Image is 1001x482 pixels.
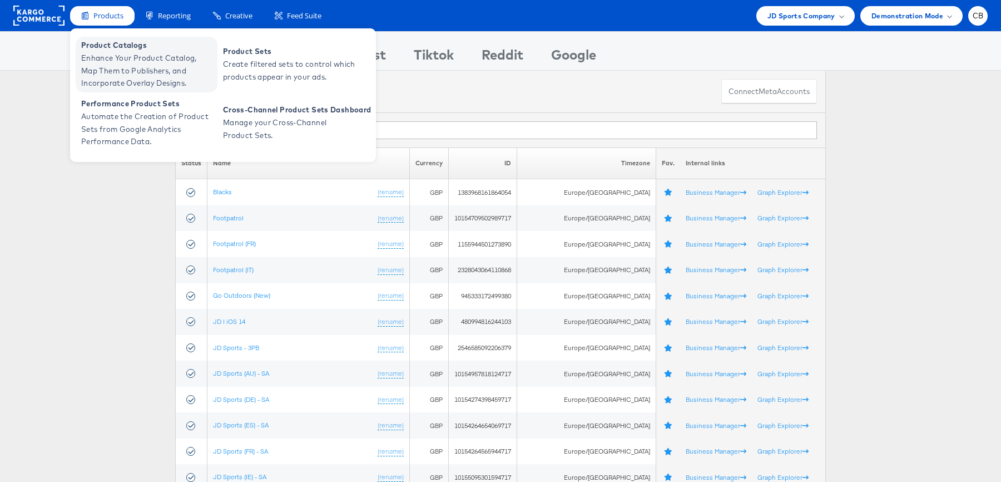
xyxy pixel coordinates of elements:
[378,239,404,249] a: (rename)
[81,97,215,110] span: Performance Product Sets
[517,387,656,413] td: Europe/[GEOGRAPHIC_DATA]
[410,439,449,465] td: GBP
[76,95,217,151] a: Performance Product Sets Automate the Creation of Product Sets from Google Analytics Performance ...
[517,283,656,309] td: Europe/[GEOGRAPHIC_DATA]
[517,179,656,205] td: Europe/[GEOGRAPHIC_DATA]
[410,205,449,232] td: GBP
[76,37,217,92] a: Product Catalogs Enhance Your Product Catalog, Map Them to Publishers, and Incorporate Overlay De...
[686,447,746,455] a: Business Manager
[686,370,746,378] a: Business Manager
[410,147,449,179] th: Currency
[757,473,809,481] a: Graph Explorer
[449,205,517,232] td: 10154709502989717
[213,395,269,404] a: JD Sports (DE) - SA
[757,343,809,352] a: Graph Explorer
[871,10,943,22] span: Demonstration Mode
[449,361,517,387] td: 10154957818124717
[213,447,268,455] a: JD Sports (FR) - SA
[414,45,454,70] div: Tiktok
[378,473,404,482] a: (rename)
[757,317,809,326] a: Graph Explorer
[757,370,809,378] a: Graph Explorer
[686,473,746,481] a: Business Manager
[213,343,259,352] a: JD Sports - 3PB
[449,257,517,283] td: 2328043064110868
[257,121,817,139] input: Filter
[176,147,207,179] th: Status
[686,240,746,248] a: Business Manager
[213,291,270,299] a: Go Outdoors (New)
[378,369,404,378] a: (rename)
[217,37,359,92] a: Product Sets Create filtered sets to control which products appear in your ads.
[378,317,404,327] a: (rename)
[223,58,356,83] span: Create filtered sets to control which products appear in your ads.
[378,291,404,301] a: (rename)
[686,343,746,352] a: Business Manager
[207,147,410,179] th: Name
[223,104,371,116] span: Cross-Channel Product Sets Dashboard
[213,473,266,481] a: JD Sports (IE) - SA
[217,95,374,151] a: Cross-Channel Product Sets Dashboard Manage your Cross-Channel Product Sets.
[449,412,517,439] td: 10154264654069717
[223,116,356,142] span: Manage your Cross-Channel Product Sets.
[93,11,123,21] span: Products
[767,10,835,22] span: JD Sports Company
[721,79,817,104] button: ConnectmetaAccounts
[517,412,656,439] td: Europe/[GEOGRAPHIC_DATA]
[213,188,232,196] a: Blacks
[757,421,809,430] a: Graph Explorer
[81,39,215,52] span: Product Catalogs
[410,283,449,309] td: GBP
[410,335,449,361] td: GBP
[378,343,404,353] a: (rename)
[378,447,404,456] a: (rename)
[213,369,269,377] a: JD Sports (AU) - SA
[757,188,809,196] a: Graph Explorer
[686,421,746,430] a: Business Manager
[686,317,746,326] a: Business Manager
[410,231,449,257] td: GBP
[757,447,809,455] a: Graph Explorer
[517,309,656,335] td: Europe/[GEOGRAPHIC_DATA]
[213,214,244,222] a: Footpatrol
[757,214,809,222] a: Graph Explorer
[225,11,252,21] span: Creative
[449,231,517,257] td: 1155944501273890
[378,188,404,197] a: (rename)
[482,45,523,70] div: Reddit
[757,240,809,248] a: Graph Explorer
[213,317,245,326] a: JD | iOS 14
[449,283,517,309] td: 945333172499380
[410,412,449,439] td: GBP
[213,239,256,248] a: Footpatrol (FR)
[81,110,215,148] span: Automate the Creation of Product Sets from Google Analytics Performance Data.
[686,395,746,404] a: Business Manager
[551,45,596,70] div: Google
[449,179,517,205] td: 1383968161864054
[378,214,404,223] a: (rename)
[973,12,984,19] span: CB
[517,231,656,257] td: Europe/[GEOGRAPHIC_DATA]
[449,335,517,361] td: 2546585092206379
[517,147,656,179] th: Timezone
[757,265,809,274] a: Graph Explorer
[686,265,746,274] a: Business Manager
[410,387,449,413] td: GBP
[378,265,404,275] a: (rename)
[757,395,809,404] a: Graph Explorer
[449,147,517,179] th: ID
[410,257,449,283] td: GBP
[517,335,656,361] td: Europe/[GEOGRAPHIC_DATA]
[517,205,656,232] td: Europe/[GEOGRAPHIC_DATA]
[378,395,404,405] a: (rename)
[410,179,449,205] td: GBP
[686,188,746,196] a: Business Manager
[378,421,404,430] a: (rename)
[686,292,746,300] a: Business Manager
[410,309,449,335] td: GBP
[449,387,517,413] td: 10154274398459717
[449,439,517,465] td: 10154264565944717
[449,309,517,335] td: 480994816244103
[517,439,656,465] td: Europe/[GEOGRAPHIC_DATA]
[517,257,656,283] td: Europe/[GEOGRAPHIC_DATA]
